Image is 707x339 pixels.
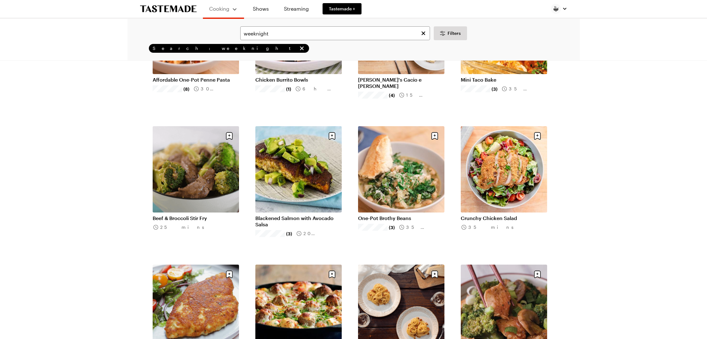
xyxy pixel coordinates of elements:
button: Profile picture [551,4,567,14]
button: remove Search: weeknight [298,45,305,52]
a: Mini Taco Bake [461,77,547,83]
button: Cooking [209,3,238,15]
a: Crunchy Chicken Salad [461,215,547,221]
button: Save recipe [429,130,441,142]
a: To Tastemade Home Page [140,5,197,13]
a: One-Pot Brothy Beans [358,215,444,221]
button: Desktop filters [434,26,467,40]
a: [PERSON_NAME]'s Cacio e [PERSON_NAME] [358,77,444,89]
span: Tastemade + [329,6,355,12]
a: Beef & Broccoli Stir Fry [153,215,239,221]
button: Save recipe [531,130,543,142]
a: Tastemade + [323,3,362,14]
button: Save recipe [223,130,235,142]
button: Clear search [420,30,427,37]
button: Save recipe [223,268,235,280]
a: Blackened Salmon with Avocado Salsa [255,215,342,228]
button: Save recipe [326,268,338,280]
a: Chicken Burrito Bowls [255,77,342,83]
span: Cooking [209,6,229,12]
button: Save recipe [531,268,543,280]
button: Save recipe [326,130,338,142]
span: Filters [448,30,461,36]
a: Affordable One-Pot Penne Pasta [153,77,239,83]
input: Search for a Recipe [240,26,430,40]
button: Save recipe [429,268,441,280]
span: Search: weeknight [153,46,297,51]
img: Profile picture [551,4,561,14]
